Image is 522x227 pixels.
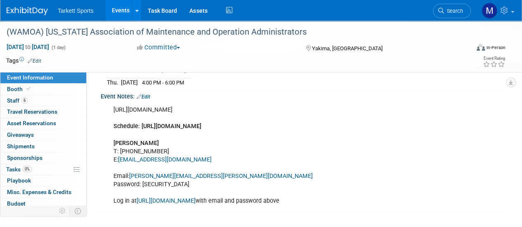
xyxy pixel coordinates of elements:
[0,164,86,175] a: Tasks0%
[0,84,86,95] a: Booth
[55,206,70,216] td: Personalize Event Tab Strip
[121,78,138,87] td: [DATE]
[26,87,31,91] i: Booth reservation complete
[70,206,87,216] td: Toggle Event Tabs
[51,45,66,50] span: (1 day)
[482,3,497,19] img: Mathieu Martel
[6,166,32,173] span: Tasks
[0,175,86,186] a: Playbook
[0,152,86,164] a: Sponsorships
[0,129,86,140] a: Giveaways
[0,198,86,209] a: Budget
[7,74,53,81] span: Event Information
[486,44,505,51] div: In-Person
[101,90,505,101] div: Event Notes:
[107,78,121,87] td: Thu.
[24,44,32,50] span: to
[118,156,212,163] a: [EMAIL_ADDRESS][DOMAIN_NAME]
[7,143,35,150] span: Shipments
[0,118,86,129] a: Asset Reservations
[108,102,425,209] div: [URL][DOMAIN_NAME] T: [PHONE_NUMBER] E: Email: Password: [SECURITY_DATA] Log in at with email and...
[142,80,184,86] span: 4:00 PM - 6:00 PM
[6,43,50,51] span: [DATE] [DATE]
[433,4,471,18] a: Search
[0,187,86,198] a: Misc. Expenses & Credits
[7,154,43,161] span: Sponsorships
[477,44,485,51] img: Format-Inperson.png
[483,56,505,61] div: Event Rating
[6,56,41,65] td: Tags
[4,25,463,40] div: (WAMOA) [US_STATE] Association of Maintenance and Operation Administrators
[7,120,56,126] span: Asset Reservations
[7,189,71,195] span: Misc. Expenses & Credits
[0,141,86,152] a: Shipments
[7,86,32,92] span: Booth
[312,45,382,51] span: Yakima, [GEOGRAPHIC_DATA]
[0,106,86,117] a: Travel Reservations
[23,166,32,172] span: 0%
[137,94,150,100] a: Edit
[134,43,183,52] button: Committed
[7,200,26,207] span: Budget
[7,108,57,115] span: Travel Reservations
[113,123,201,130] b: Schedule: [URL][DOMAIN_NAME]
[0,95,86,106] a: Staff6
[7,177,31,184] span: Playbook
[113,140,159,147] b: [PERSON_NAME]
[444,8,463,14] span: Search
[58,7,93,14] span: Tarkett Sports
[7,131,34,138] span: Giveaways
[7,7,48,15] img: ExhibitDay
[432,43,505,55] div: Event Format
[7,97,28,104] span: Staff
[129,173,313,180] a: [PERSON_NAME][EMAIL_ADDRESS][PERSON_NAME][DOMAIN_NAME]
[21,97,28,103] span: 6
[137,197,196,204] a: [URL][DOMAIN_NAME]
[0,72,86,83] a: Event Information
[28,58,41,64] a: Edit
